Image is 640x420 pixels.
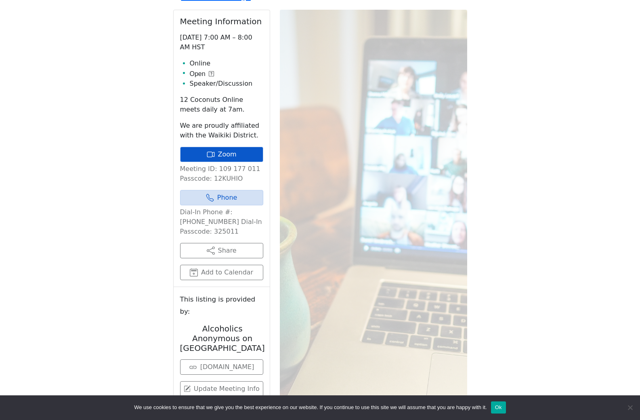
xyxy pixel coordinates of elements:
span: We use cookies to ensure that we give you the best experience on our website. If you continue to ... [134,403,487,412]
button: Share [180,243,263,258]
h2: Alcoholics Anonymous on [GEOGRAPHIC_DATA] [180,324,265,353]
small: This listing is provided by: [180,293,263,317]
li: Speaker/Discussion [190,79,263,89]
button: Add to Calendar [180,265,263,280]
p: Meeting ID: 109 177 011 Passcode: 12KUHIO [180,164,263,184]
button: Ok [491,401,506,414]
a: Phone [180,190,263,205]
span: Open [190,69,206,79]
a: [DOMAIN_NAME] [180,359,263,375]
p: 12 Coconuts Online meets daily at 7am. [180,95,263,114]
li: Online [190,59,263,68]
button: Open [190,69,214,79]
a: Zoom [180,147,263,162]
span: No [626,403,634,412]
p: We are proudly affiliated with the Waikiki District. [180,121,263,140]
h2: Meeting Information [180,17,263,26]
a: Update Meeting Info [180,381,263,397]
p: Dial-In Phone #: [PHONE_NUMBER] Dial-In Passcode: 325011 [180,207,263,236]
p: [DATE] 7:00 AM – 8:00 AM HST [180,33,263,52]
